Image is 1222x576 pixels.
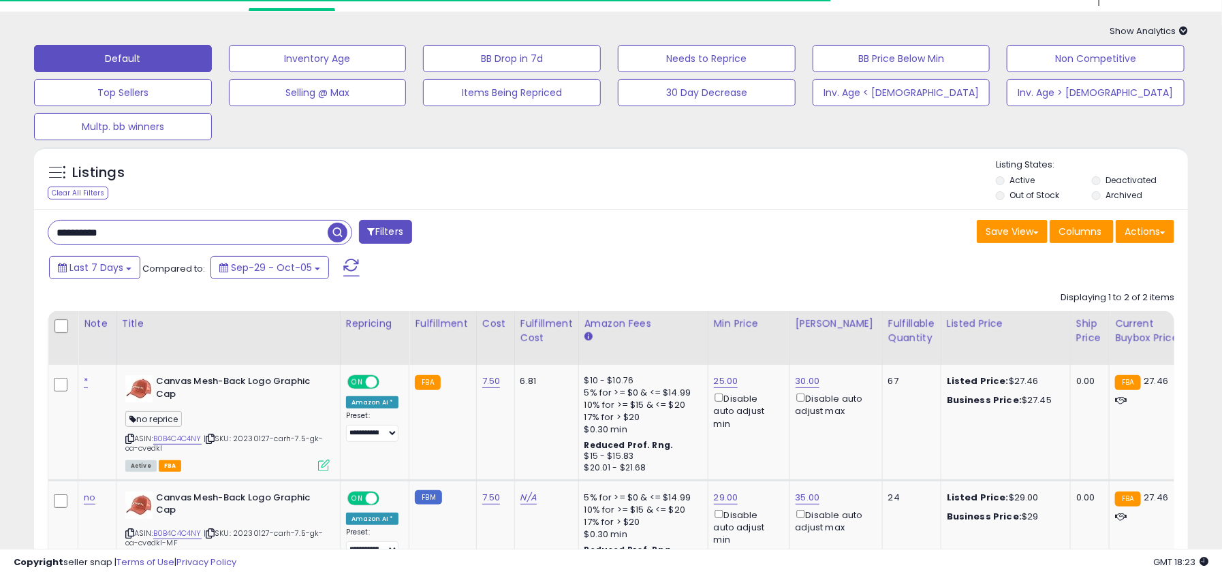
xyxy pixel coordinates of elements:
[116,556,174,569] a: Terms of Use
[34,113,212,140] button: Multp. bb winners
[796,317,877,331] div: [PERSON_NAME]
[888,375,930,387] div: 67
[14,556,236,569] div: seller snap | |
[1116,220,1174,243] button: Actions
[813,79,990,106] button: Inv. Age < [DEMOGRAPHIC_DATA]
[584,504,698,516] div: 10% for >= $15 & <= $20
[122,317,334,331] div: Title
[14,556,63,569] strong: Copyright
[482,374,501,388] a: 7.50
[125,433,324,453] span: | SKU: 20230127-carh-7.5-gk-oa-cvedkl
[1153,556,1208,569] span: 2025-10-13 18:23 GMT
[520,491,537,505] a: N/A
[947,394,1060,406] div: $27.45
[1007,45,1185,72] button: Non Competitive
[153,433,202,445] a: B0B4C4C4NY
[1009,174,1035,186] label: Active
[423,45,601,72] button: BB Drop in 7d
[34,45,212,72] button: Default
[48,187,108,199] div: Clear All Filters
[125,375,153,402] img: 41ViseCbyyL._SL40_.jpg
[796,491,820,505] a: 35.00
[156,492,322,520] b: Canvas Mesh-Back Logo Graphic Cap
[125,411,183,427] span: no reprice
[947,394,1022,406] b: Business Price:
[231,261,312,274] span: Sep-29 - Oct-05
[947,375,1060,387] div: $27.46
[34,79,212,106] button: Top Sellers
[714,374,738,388] a: 25.00
[584,544,674,556] b: Reduced Prof. Rng.
[359,220,412,244] button: Filters
[49,256,140,279] button: Last 7 Days
[72,163,125,182] h5: Listings
[714,507,779,547] div: Disable auto adjust min
[584,516,698,528] div: 17% for > $20
[520,375,568,387] div: 6.81
[1115,375,1140,390] small: FBA
[210,256,329,279] button: Sep-29 - Oct-05
[159,460,182,472] span: FBA
[977,220,1048,243] button: Save View
[947,317,1065,331] div: Listed Price
[1076,492,1099,504] div: 0.00
[888,492,930,504] div: 24
[1115,492,1140,507] small: FBA
[1050,220,1114,243] button: Columns
[346,411,399,442] div: Preset:
[947,492,1060,504] div: $29.00
[1144,374,1169,387] span: 27.46
[813,45,990,72] button: BB Price Below Min
[584,492,698,504] div: 5% for >= $0 & <= $14.99
[714,491,738,505] a: 29.00
[156,375,322,404] b: Canvas Mesh-Back Logo Graphic Cap
[520,317,573,345] div: Fulfillment Cost
[423,79,601,106] button: Items Being Repriced
[125,375,330,470] div: ASIN:
[346,513,399,525] div: Amazon AI *
[584,317,702,331] div: Amazon Fees
[125,528,324,548] span: | SKU: 20230127-carh-7.5-gk-oa-cvedkl-MF
[1061,291,1174,304] div: Displaying 1 to 2 of 2 items
[415,317,470,331] div: Fulfillment
[349,493,366,505] span: ON
[584,411,698,423] div: 17% for > $20
[796,391,872,417] div: Disable auto adjust max
[84,491,95,505] a: no
[584,528,698,541] div: $0.30 min
[1106,174,1157,186] label: Deactivated
[584,451,698,462] div: $15 - $15.83
[229,79,407,106] button: Selling @ Max
[349,377,366,388] span: ON
[1110,25,1188,37] span: Show Analytics
[584,462,698,474] div: $20.01 - $21.68
[1106,189,1142,201] label: Archived
[125,460,157,472] span: All listings currently available for purchase on Amazon
[584,399,698,411] div: 10% for >= $15 & <= $20
[1007,79,1185,106] button: Inv. Age > [DEMOGRAPHIC_DATA]
[125,492,330,564] div: ASIN:
[1076,375,1099,387] div: 0.00
[947,510,1022,523] b: Business Price:
[346,317,404,331] div: Repricing
[1059,225,1101,238] span: Columns
[377,377,399,388] span: OFF
[618,45,796,72] button: Needs to Reprice
[1115,317,1185,345] div: Current Buybox Price
[584,387,698,399] div: 5% for >= $0 & <= $14.99
[84,317,110,331] div: Note
[482,317,509,331] div: Cost
[415,375,440,390] small: FBA
[796,374,820,388] a: 30.00
[947,374,1009,387] b: Listed Price:
[618,79,796,106] button: 30 Day Decrease
[1076,317,1103,345] div: Ship Price
[796,507,872,534] div: Disable auto adjust max
[1144,491,1169,504] span: 27.46
[714,391,779,430] div: Disable auto adjust min
[947,491,1009,504] b: Listed Price:
[142,262,205,275] span: Compared to:
[947,511,1060,523] div: $29
[584,423,698,436] div: $0.30 min
[584,331,593,343] small: Amazon Fees.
